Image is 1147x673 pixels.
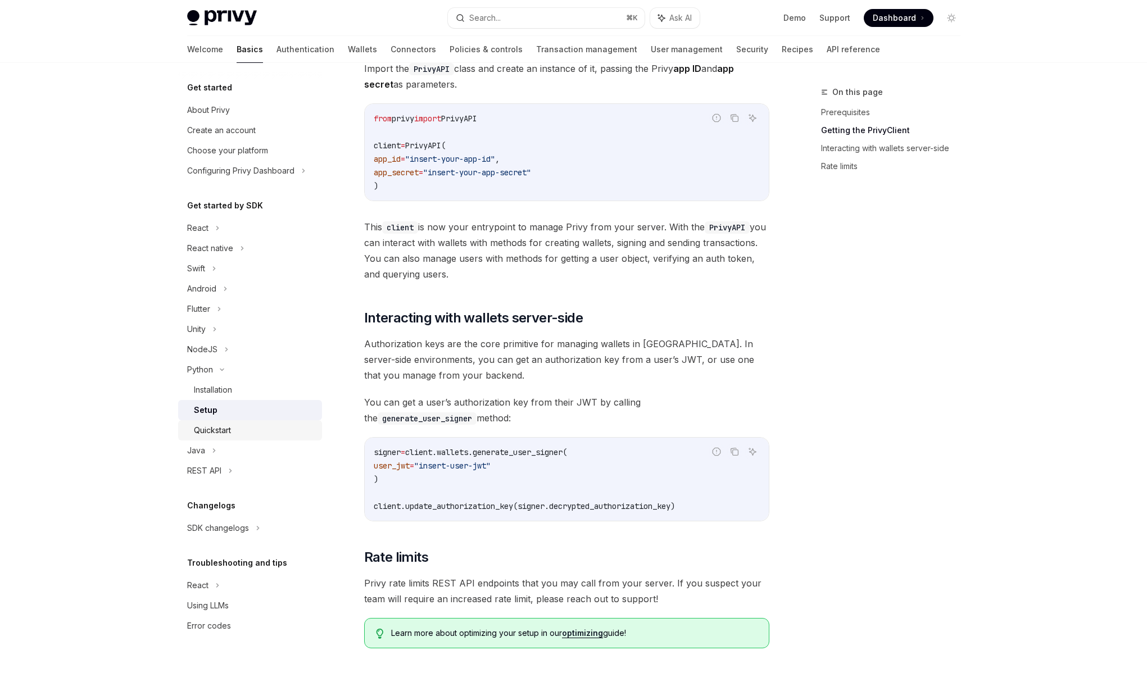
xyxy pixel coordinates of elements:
div: Flutter [187,302,210,316]
span: client [374,140,401,151]
span: ) [374,181,378,191]
span: You can get a user’s authorization key from their JWT by calling the method: [364,394,769,426]
div: Search... [469,11,501,25]
a: Prerequisites [821,103,969,121]
h5: Troubleshooting and tips [187,556,287,570]
code: PrivyAPI [705,221,750,234]
code: client [382,221,418,234]
a: Choose your platform [178,140,322,161]
span: app_secret [374,167,419,178]
a: Basics [237,36,263,63]
span: from [374,113,392,124]
div: Error codes [187,619,231,633]
span: user_jwt [374,461,410,471]
a: Rate limits [821,157,969,175]
span: = [410,461,414,471]
a: Policies & controls [450,36,523,63]
a: Quickstart [178,420,322,440]
span: ⌘ K [626,13,638,22]
div: Java [187,444,205,457]
div: React [187,579,208,592]
button: Copy the contents from the code block [727,444,742,459]
div: Setup [194,403,217,417]
span: ) [374,474,378,484]
code: PrivyAPI [409,63,454,75]
div: SDK changelogs [187,521,249,535]
button: Toggle dark mode [942,9,960,27]
svg: Tip [376,629,384,639]
span: , [495,154,500,164]
a: Getting the PrivyClient [821,121,969,139]
a: Transaction management [536,36,637,63]
span: "insert-user-jwt" [414,461,491,471]
h5: Get started [187,81,232,94]
h5: Get started by SDK [187,199,263,212]
span: client.wallets.generate_user_signer( [405,447,567,457]
div: Swift [187,262,205,275]
a: Using LLMs [178,595,322,616]
div: Python [187,363,213,376]
span: PrivyAPI [441,113,477,124]
a: Interacting with wallets server-side [821,139,969,157]
button: Search...⌘K [448,8,645,28]
span: This is now your entrypoint to manage Privy from your server. With the you can interact with wall... [364,219,769,282]
a: Support [819,12,850,24]
div: Create an account [187,124,256,137]
span: = [401,140,405,151]
a: Dashboard [864,9,933,27]
div: Android [187,282,216,295]
span: = [401,447,405,457]
div: Installation [194,383,232,397]
a: Connectors [391,36,436,63]
a: optimizing [562,628,603,638]
button: Report incorrect code [709,444,724,459]
span: On this page [832,85,883,99]
a: API reference [827,36,880,63]
button: Copy the contents from the code block [727,111,742,125]
button: Ask AI [745,444,760,459]
div: Using LLMs [187,599,229,612]
span: "insert-your-app-secret" [423,167,531,178]
a: Create an account [178,120,322,140]
span: Ask AI [669,12,692,24]
a: About Privy [178,100,322,120]
div: Configuring Privy Dashboard [187,164,294,178]
a: Security [736,36,768,63]
a: Recipes [782,36,813,63]
div: NodeJS [187,343,217,356]
button: Report incorrect code [709,111,724,125]
h5: Changelogs [187,499,235,512]
div: Unity [187,322,206,336]
img: light logo [187,10,257,26]
strong: app ID [673,63,701,74]
div: REST API [187,464,221,478]
a: Demo [783,12,806,24]
span: Learn more about optimizing your setup in our guide! [391,627,757,639]
a: Error codes [178,616,322,636]
div: React [187,221,208,235]
a: Authentication [276,36,334,63]
button: Ask AI [650,8,700,28]
span: Import the class and create an instance of it, passing the Privy and as parameters. [364,61,769,92]
span: signer [374,447,401,457]
span: Dashboard [873,12,916,24]
span: Rate limits [364,548,428,566]
span: PrivyAPI( [405,140,446,151]
a: User management [651,36,723,63]
div: React native [187,242,233,255]
span: = [419,167,423,178]
a: Installation [178,380,322,400]
span: "insert-your-app-id" [405,154,495,164]
div: Choose your platform [187,144,268,157]
a: Setup [178,400,322,420]
span: import [414,113,441,124]
span: app_id [374,154,401,164]
span: = [401,154,405,164]
a: Wallets [348,36,377,63]
span: Privy rate limits REST API endpoints that you may call from your server. If you suspect your team... [364,575,769,607]
span: Authorization keys are the core primitive for managing wallets in [GEOGRAPHIC_DATA]. In server-si... [364,336,769,383]
a: Welcome [187,36,223,63]
code: generate_user_signer [378,412,477,425]
span: privy [392,113,414,124]
span: client.update_authorization_key(signer.decrypted_authorization_key) [374,501,675,511]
